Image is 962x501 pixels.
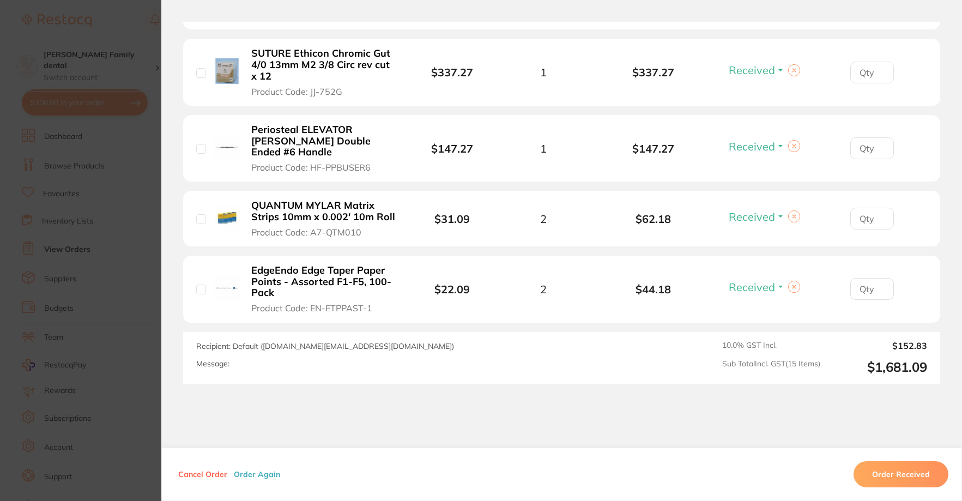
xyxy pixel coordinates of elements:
[540,213,547,225] span: 2
[434,212,470,226] b: $31.09
[722,359,820,375] span: Sub Total Incl. GST ( 15 Items)
[598,283,708,295] b: $44.18
[251,48,396,82] b: SUTURE Ethicon Chromic Gut 4/0 13mm M2 3/8 Circ rev cut x 12
[196,341,454,351] span: Recipient: Default ( [DOMAIN_NAME][EMAIL_ADDRESS][DOMAIN_NAME] )
[251,124,396,158] b: Periosteal ELEVATOR [PERSON_NAME] Double Ended #6 Handle
[725,280,788,294] button: Received
[214,205,240,231] img: QUANTUM MYLAR Matrix Strips 10mm x 0.002' 10m Roll
[214,135,240,160] img: Periosteal ELEVATOR Buser Double Ended #6 Handle
[47,42,188,52] p: Message from Restocq, sent 1w ago
[251,162,371,172] span: Product Code: HF-PPBUSER6
[598,142,708,155] b: $147.27
[854,461,948,487] button: Order Received
[829,359,927,375] output: $1,681.09
[850,137,894,159] input: Qty
[431,65,473,79] b: $337.27
[251,200,396,222] b: QUANTUM MYLAR Matrix Strips 10mm x 0.002' 10m Roll
[829,341,927,351] output: $152.83
[540,283,547,295] span: 2
[850,62,894,83] input: Qty
[431,142,473,155] b: $147.27
[598,213,708,225] b: $62.18
[47,32,187,94] span: It has been 14 days since you have started your Restocq journey. We wanted to do a check in and s...
[788,140,800,152] button: Clear selection
[729,280,775,294] span: Received
[175,469,231,479] button: Cancel Order
[248,200,399,238] button: QUANTUM MYLAR Matrix Strips 10mm x 0.002' 10m Roll Product Code: A7-QTM010
[251,87,342,96] span: Product Code: JJ-752G
[231,469,283,479] button: Order Again
[598,66,708,79] b: $337.27
[540,66,547,79] span: 1
[25,33,42,50] img: Profile image for Restocq
[248,47,399,96] button: SUTURE Ethicon Chromic Gut 4/0 13mm M2 3/8 Circ rev cut x 12 Product Code: JJ-752G
[196,359,229,369] label: Message:
[16,23,202,59] div: message notification from Restocq, 1w ago. It has been 14 days since you have started your Restoc...
[788,281,800,293] button: Clear selection
[214,58,240,84] img: SUTURE Ethicon Chromic Gut 4/0 13mm M2 3/8 Circ rev cut x 12
[251,265,396,299] b: EdgeEndo Edge Taper Paper Points - Assorted F1-F5, 100-Pack
[248,264,399,313] button: EdgeEndo Edge Taper Paper Points - Assorted F1-F5, 100-Pack Product Code: EN-ETPPAST-1
[788,210,800,222] button: Clear selection
[725,63,788,77] button: Received
[729,140,775,153] span: Received
[729,210,775,224] span: Received
[251,303,372,313] span: Product Code: EN-ETPPAST-1
[248,124,399,173] button: Periosteal ELEVATOR [PERSON_NAME] Double Ended #6 Handle Product Code: HF-PPBUSER6
[214,275,240,301] img: EdgeEndo Edge Taper Paper Points - Assorted F1-F5, 100-Pack
[540,142,547,155] span: 1
[850,208,894,230] input: Qty
[722,341,820,351] span: 10.0 % GST Incl.
[725,210,788,224] button: Received
[251,227,361,237] span: Product Code: A7-QTM010
[729,63,775,77] span: Received
[850,278,894,300] input: Qty
[725,140,788,153] button: Received
[434,282,470,296] b: $22.09
[788,64,800,76] button: Clear selection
